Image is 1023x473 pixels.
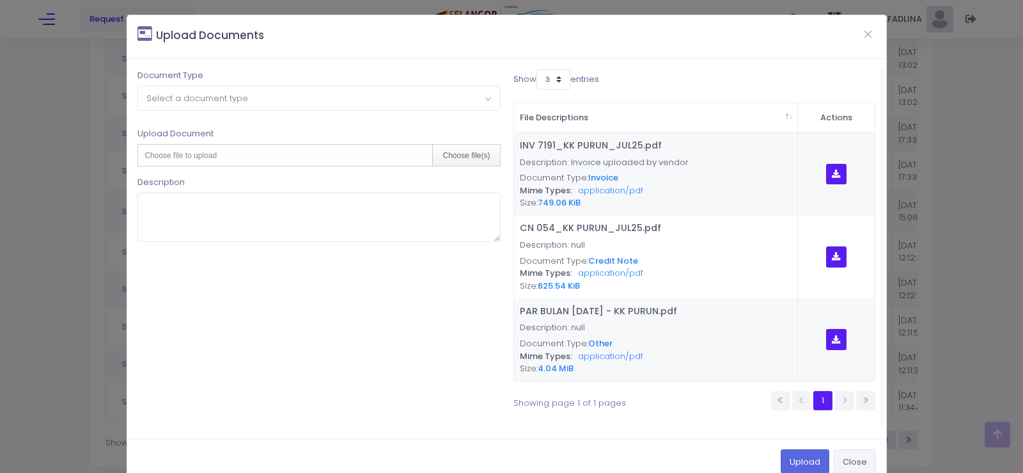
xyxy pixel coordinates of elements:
small: Upload Documents [156,28,264,43]
label: Upload Document [137,127,214,140]
span: 4.04 MiB [538,362,574,374]
span: 625.54 KiB [538,280,580,292]
span: Document Type: [520,172,588,184]
th: File Descriptions&nbsp; : activate to sort column descending [514,103,799,133]
button: Download [826,246,847,268]
a: PAR BULAN [DATE] - KK PURUN.pdf [520,305,677,317]
select: Showentries [536,69,570,90]
button: Download [826,329,847,350]
label: Show entries [513,69,599,90]
span: Credit Note [588,255,638,267]
a: CN 054_KK PURUN_JUL25.pdf [520,221,661,234]
p: Description: null [520,318,677,337]
label: Document Type [137,69,203,82]
span: 749.06 KiB [538,196,581,209]
span: Mime Types: [520,350,572,362]
span: application/pdf [578,184,643,196]
span: Choose file to upload [144,151,217,160]
button: Close [852,17,884,51]
div: Choose file(s) [432,145,499,166]
span: Mime Types: [520,267,572,279]
span: Select a document type [146,92,248,104]
span: Size: [520,196,538,209]
span: Invoice [588,172,618,184]
th: Actions&nbsp; : activate to sort column ascending [798,103,875,133]
a: INV 7191_KK PURUN_JUL25.pdf [520,139,662,152]
button: Download [826,164,847,185]
div: Showing page 1 of 1 pages [513,390,657,410]
span: Size: [520,362,538,374]
span: Document Type: [520,337,588,349]
span: application/pdf [578,350,643,362]
p: Description: Invoice uploaded by vendor [520,153,689,172]
span: application/pdf [578,267,643,279]
span: Mime Types: [520,184,572,196]
span: Document Type: [520,255,588,267]
p: Description: null [520,236,661,255]
a: 1 [813,391,832,410]
span: Size: [520,280,538,292]
label: Description [137,176,185,189]
span: Other [588,337,613,349]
